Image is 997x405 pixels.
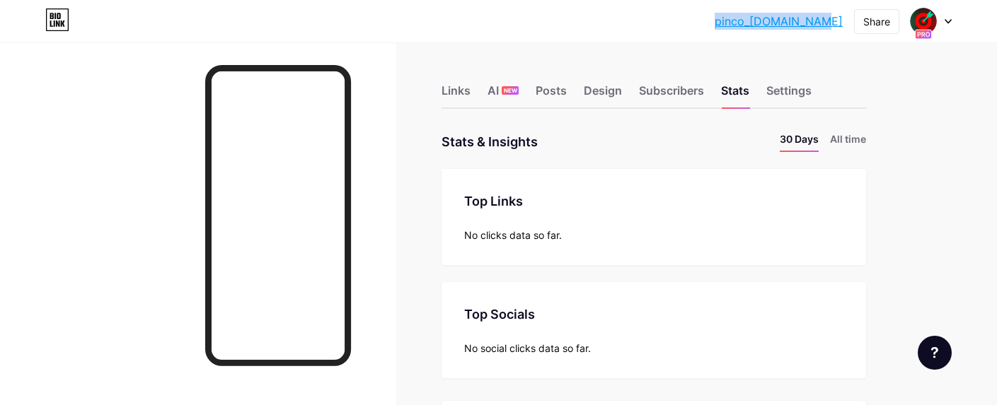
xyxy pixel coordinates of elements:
[584,82,622,107] div: Design
[910,8,937,35] img: pinco_tr
[721,82,749,107] div: Stats
[442,131,538,152] div: Stats & Insights
[464,192,843,211] div: Top Links
[488,82,519,107] div: AI
[766,82,812,107] div: Settings
[504,86,517,95] span: NEW
[863,14,890,29] div: Share
[464,341,843,356] div: No social clicks data so far.
[780,131,819,152] li: 30 Days
[464,228,843,242] div: No clicks data so far.
[536,82,567,107] div: Posts
[830,131,866,152] li: All time
[639,82,704,107] div: Subscribers
[715,13,843,30] a: pinco_[DOMAIN_NAME]
[464,305,843,324] div: Top Socials
[442,82,471,107] div: Links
